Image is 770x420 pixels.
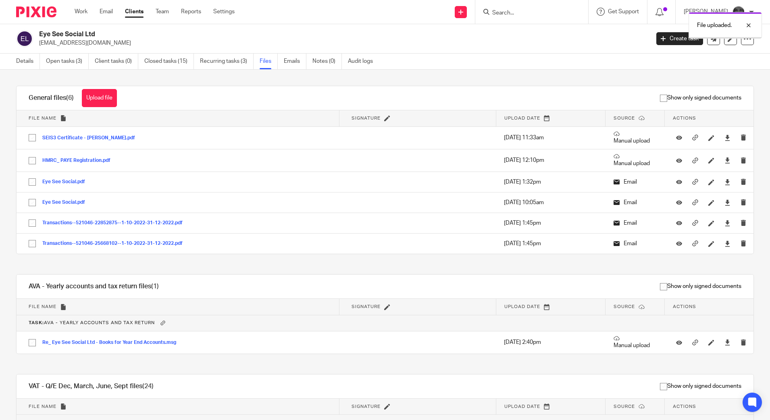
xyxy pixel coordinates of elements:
p: [DATE] 1:32pm [504,178,597,186]
h2: Eye See Social Ltd [39,30,523,39]
a: Closed tasks (15) [144,54,194,69]
p: File uploaded. [697,21,732,29]
input: Select [25,236,40,251]
h1: General files [29,94,74,102]
button: Re_ Eye See Social Ltd - Books for Year End Accounts.msg [42,340,182,346]
span: Signature [352,404,381,409]
a: Download [724,178,730,186]
button: Eye See Social.pdf [42,200,91,205]
span: File name [29,304,56,309]
a: Client tasks (0) [95,54,138,69]
button: Transactions--521046-25668102--1-10-2022-31-12-2022.pdf [42,241,189,246]
p: [DATE] 10:05am [504,199,597,207]
a: Download [724,219,730,227]
p: Manual upload [614,153,657,168]
b: Task: [29,321,44,325]
span: Upload date [504,304,540,309]
span: Show only signed documents [660,94,741,102]
p: [DATE] 12:10pm [504,156,597,164]
span: (6) [66,95,74,101]
input: Select [25,335,40,350]
button: HMRC_ PAYE Registration.pdf [42,158,117,163]
span: Show only signed documents [660,382,741,390]
a: Notes (0) [312,54,342,69]
span: Actions [673,404,696,409]
input: Select [25,153,40,168]
p: Email [614,240,657,248]
input: Select [25,174,40,190]
input: Select [25,215,40,231]
a: Download [724,156,730,164]
span: File name [29,116,56,120]
img: svg%3E [16,30,33,47]
a: Clients [125,8,144,16]
a: Audit logs [348,54,379,69]
a: Recurring tasks (3) [200,54,254,69]
span: Upload date [504,116,540,120]
button: Eye See Social.pdf [42,179,91,185]
a: Download [724,240,730,248]
h1: VAT - Q/E Dec, March, June, Sept files [29,382,154,391]
span: Source [614,304,635,309]
span: (1) [151,283,159,290]
input: Select [25,195,40,210]
a: Details [16,54,40,69]
h1: AVA - Yearly accounts and tax return files [29,282,159,291]
a: Work [75,8,87,16]
span: Upload date [504,404,540,409]
a: Reports [181,8,201,16]
p: [EMAIL_ADDRESS][DOMAIN_NAME] [39,39,644,47]
span: Signature [352,304,381,309]
p: [DATE] 11:33am [504,134,597,142]
p: Manual upload [614,131,657,145]
a: Download [724,199,730,207]
a: Files [260,54,278,69]
img: Pixie [16,6,56,17]
span: Show only signed documents [660,282,741,290]
p: [DATE] 1:45pm [504,219,597,227]
a: Email [100,8,113,16]
span: Signature [352,116,381,120]
a: Settings [213,8,235,16]
span: Source [614,116,635,120]
span: Source [614,404,635,409]
span: AVA - Yearly accounts and tax return [29,321,155,325]
a: Team [156,8,169,16]
input: Select [25,130,40,145]
button: Upload file [82,89,117,107]
span: Actions [673,304,696,309]
p: Email [614,199,657,207]
span: (24) [142,383,154,389]
p: [DATE] 1:45pm [504,240,597,248]
a: Create task [656,32,703,45]
span: File name [29,404,56,409]
img: Snapchat-1387757528.jpg [732,6,745,19]
a: Open tasks (3) [46,54,89,69]
p: Email [614,219,657,227]
p: Manual upload [614,335,657,350]
a: Download [724,134,730,142]
button: SEIS3 Certificate - [PERSON_NAME].pdf [42,135,141,141]
button: Transactions--521046-22852875--1-10-2022-31-12-2022.pdf [42,220,189,226]
a: Download [724,338,730,346]
p: [DATE] 2:40pm [504,338,597,346]
a: Emails [284,54,306,69]
p: Email [614,178,657,186]
span: Actions [673,116,696,120]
